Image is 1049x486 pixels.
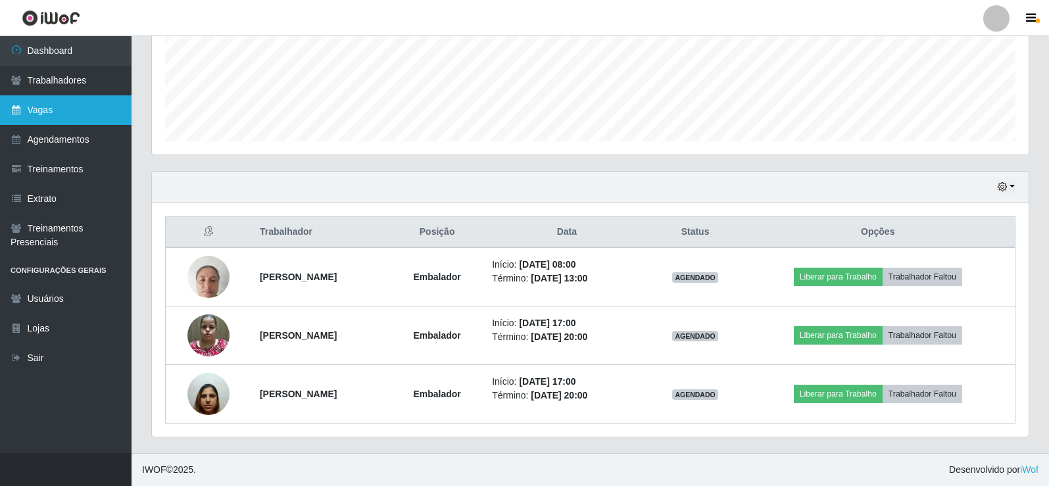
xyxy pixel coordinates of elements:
th: Data [484,217,649,248]
span: AGENDADO [672,272,718,283]
strong: [PERSON_NAME] [260,389,337,399]
span: © 2025 . [142,463,196,477]
button: Trabalhador Faltou [883,326,962,345]
th: Status [649,217,741,248]
button: Liberar para Trabalho [794,268,883,286]
li: Término: [492,272,641,285]
th: Opções [741,217,1015,248]
strong: [PERSON_NAME] [260,330,337,341]
time: [DATE] 17:00 [519,318,575,328]
span: Desenvolvido por [949,463,1038,477]
time: [DATE] 20:00 [531,390,587,401]
li: Início: [492,316,641,330]
th: Trabalhador [252,217,390,248]
span: IWOF [142,464,166,475]
strong: Embalador [413,272,460,282]
th: Posição [390,217,484,248]
img: CoreUI Logo [22,10,80,26]
strong: Embalador [413,389,460,399]
li: Término: [492,389,641,402]
time: [DATE] 20:00 [531,331,587,342]
img: 1726585318668.jpeg [187,249,230,305]
a: iWof [1020,464,1038,475]
span: AGENDADO [672,331,718,341]
li: Início: [492,258,641,272]
strong: [PERSON_NAME] [260,272,337,282]
li: Término: [492,330,641,344]
time: [DATE] 08:00 [519,259,575,270]
img: 1712714567127.jpeg [187,307,230,363]
button: Trabalhador Faltou [883,385,962,403]
strong: Embalador [413,330,460,341]
time: [DATE] 17:00 [519,376,575,387]
span: AGENDADO [672,389,718,400]
li: Início: [492,375,641,389]
img: 1730150027487.jpeg [187,366,230,422]
button: Trabalhador Faltou [883,268,962,286]
button: Liberar para Trabalho [794,385,883,403]
button: Liberar para Trabalho [794,326,883,345]
time: [DATE] 13:00 [531,273,587,283]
